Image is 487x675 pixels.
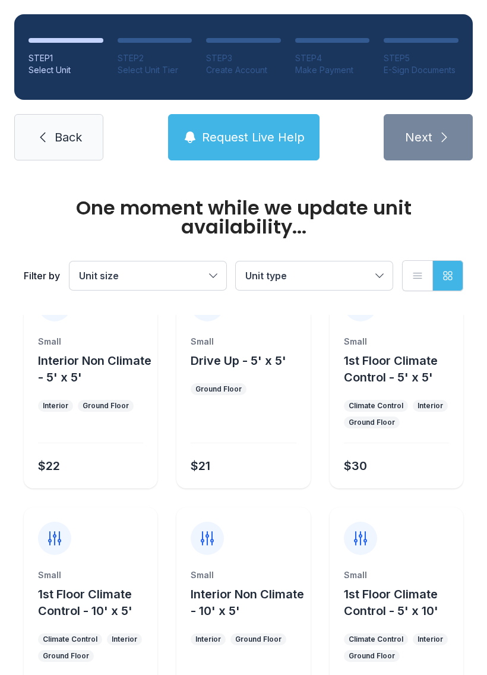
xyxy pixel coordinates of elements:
span: Interior Non Climate - 5' x 5' [38,354,151,384]
div: Create Account [206,64,281,76]
button: Interior Non Climate - 10' x 5' [191,586,305,619]
div: Ground Floor [235,635,282,644]
div: Small [191,336,296,348]
div: $30 [344,458,367,474]
div: STEP 5 [384,52,458,64]
div: Ground Floor [349,418,395,427]
div: STEP 1 [29,52,103,64]
div: Interior [43,401,68,411]
div: Ground Floor [83,401,129,411]
span: Drive Up - 5' x 5' [191,354,286,368]
div: Climate Control [349,401,403,411]
div: STEP 3 [206,52,281,64]
div: Ground Floor [43,651,89,661]
span: Request Live Help [202,129,305,146]
div: Select Unit Tier [118,64,192,76]
div: Small [344,336,449,348]
span: 1st Floor Climate Control - 5' x 10' [344,587,438,618]
span: 1st Floor Climate Control - 5' x 5' [344,354,438,384]
div: $22 [38,458,60,474]
div: Interior [112,635,137,644]
span: Unit type [245,270,287,282]
button: 1st Floor Climate Control - 5' x 5' [344,352,458,386]
span: 1st Floor Climate Control - 10' x 5' [38,587,132,618]
div: Climate Control [349,635,403,644]
button: Interior Non Climate - 5' x 5' [38,352,153,386]
span: Interior Non Climate - 10' x 5' [191,587,304,618]
div: E-Sign Documents [384,64,458,76]
span: Unit size [79,270,119,282]
div: Small [344,569,449,581]
div: Ground Floor [195,384,242,394]
span: Back [55,129,82,146]
div: Climate Control [43,635,97,644]
span: Next [405,129,432,146]
div: $21 [191,458,210,474]
div: Interior [195,635,221,644]
div: Make Payment [295,64,370,76]
div: STEP 4 [295,52,370,64]
div: Small [191,569,296,581]
div: STEP 2 [118,52,192,64]
button: Drive Up - 5' x 5' [191,352,286,369]
div: Ground Floor [349,651,395,661]
div: One moment while we update unit availability... [24,198,463,236]
button: 1st Floor Climate Control - 10' x 5' [38,586,153,619]
button: 1st Floor Climate Control - 5' x 10' [344,586,458,619]
div: Interior [418,401,443,411]
div: Small [38,336,143,348]
button: Unit type [236,261,393,290]
button: Unit size [69,261,226,290]
div: Small [38,569,143,581]
div: Interior [418,635,443,644]
div: Select Unit [29,64,103,76]
div: Filter by [24,269,60,283]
